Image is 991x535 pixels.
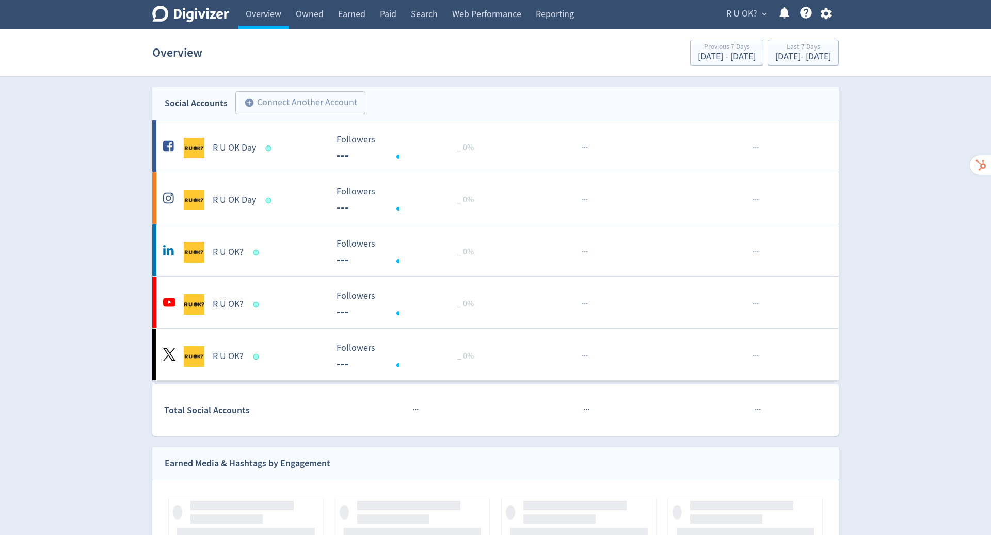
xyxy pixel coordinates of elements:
button: Previous 7 Days[DATE] - [DATE] [690,40,763,66]
div: Total Social Accounts [164,403,329,418]
h5: R U OK? [213,246,244,258]
span: · [586,141,588,154]
span: · [414,403,417,416]
svg: Followers --- [331,135,486,162]
h1: Overview [152,36,202,69]
span: · [753,246,755,258]
span: · [586,193,588,206]
span: · [753,141,755,154]
span: · [584,350,586,363]
span: · [755,193,757,206]
span: Data last synced: 2 Sep 2025, 10:01pm (AEST) [266,198,275,203]
img: R U OK Day undefined [184,190,204,210]
span: · [582,350,584,363]
svg: Followers --- [331,291,486,318]
span: · [586,298,588,311]
h5: R U OK Day [213,142,256,154]
div: [DATE] - [DATE] [698,52,756,61]
span: · [755,141,757,154]
span: · [585,403,587,416]
span: Data last synced: 2 Sep 2025, 9:02pm (AEST) [253,302,262,307]
span: _ 0% [457,247,474,257]
span: · [412,403,414,416]
h5: R U OK Day [213,194,256,206]
span: · [753,193,755,206]
span: Data last synced: 2 Sep 2025, 11:02pm (AEST) [253,354,262,360]
span: · [587,403,589,416]
h5: R U OK? [213,350,244,363]
span: _ 0% [457,142,474,153]
img: R U OK? undefined [184,346,204,367]
button: R U OK? [723,6,770,22]
span: · [583,403,585,416]
span: Data last synced: 2 Sep 2025, 8:02pm (AEST) [266,145,275,151]
span: Data last synced: 3 Sep 2025, 1:01pm (AEST) [253,250,262,255]
span: · [417,403,419,416]
span: · [755,298,757,311]
img: R U OK Day undefined [184,138,204,158]
span: · [757,246,759,258]
a: R U OK Day undefinedR U OK Day Followers --- Followers --- _ 0%······ [152,172,839,224]
div: Last 7 Days [775,43,831,52]
div: Previous 7 Days [698,43,756,52]
span: · [755,350,757,363]
svg: Followers --- [331,187,486,214]
a: R U OK Day undefinedR U OK Day Followers --- Followers --- _ 0%······ [152,120,839,172]
span: · [757,141,759,154]
span: · [586,350,588,363]
span: · [584,246,586,258]
span: · [755,246,757,258]
span: · [584,141,586,154]
div: [DATE] - [DATE] [775,52,831,61]
span: · [582,246,584,258]
span: · [586,246,588,258]
img: R U OK? undefined [184,242,204,263]
a: Connect Another Account [228,93,365,114]
svg: Followers --- [331,239,486,266]
span: · [582,193,584,206]
img: R U OK? undefined [184,294,204,315]
span: · [753,298,755,311]
span: · [582,298,584,311]
a: R U OK? undefinedR U OK? Followers --- Followers --- _ 0%······ [152,277,839,328]
span: expand_more [760,9,769,19]
svg: Followers --- [331,343,486,370]
span: _ 0% [457,351,474,361]
div: Social Accounts [165,96,228,111]
button: Last 7 Days[DATE]- [DATE] [768,40,839,66]
div: Earned Media & Hashtags by Engagement [165,456,330,471]
span: · [584,193,586,206]
a: R U OK? undefinedR U OK? Followers --- Followers --- _ 0%······ [152,224,839,276]
a: R U OK? undefinedR U OK? Followers --- Followers --- _ 0%······ [152,329,839,380]
span: · [757,193,759,206]
span: · [757,403,759,416]
span: _ 0% [457,194,474,205]
span: add_circle [244,98,254,108]
span: · [757,350,759,363]
span: R U OK? [726,6,757,22]
span: · [753,350,755,363]
span: _ 0% [457,299,474,309]
span: · [582,141,584,154]
span: · [757,298,759,311]
h5: R U OK? [213,298,244,311]
button: Connect Another Account [235,91,365,114]
span: · [759,403,761,416]
span: · [755,403,757,416]
span: · [584,298,586,311]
